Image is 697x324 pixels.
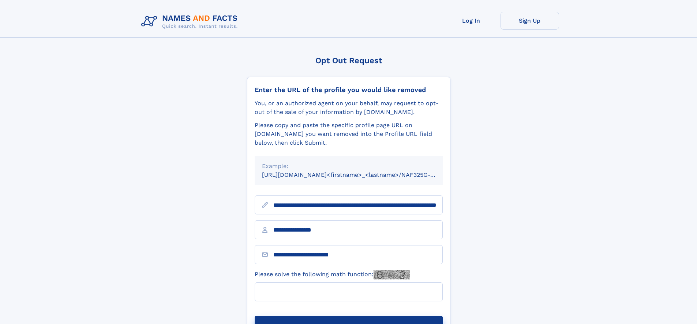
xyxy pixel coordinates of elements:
div: You, or an authorized agent on your behalf, may request to opt-out of the sale of your informatio... [255,99,443,117]
label: Please solve the following math function: [255,270,410,279]
div: Please copy and paste the specific profile page URL on [DOMAIN_NAME] you want removed into the Pr... [255,121,443,147]
a: Sign Up [501,12,559,30]
small: [URL][DOMAIN_NAME]<firstname>_<lastname>/NAF325G-xxxxxxxx [262,171,457,178]
img: Logo Names and Facts [138,12,244,31]
div: Example: [262,162,435,171]
div: Enter the URL of the profile you would like removed [255,86,443,94]
a: Log In [442,12,501,30]
div: Opt Out Request [247,56,450,65]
